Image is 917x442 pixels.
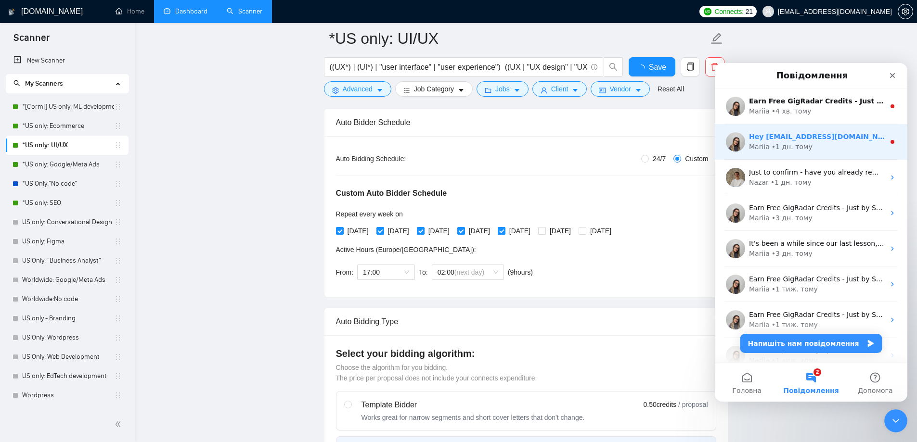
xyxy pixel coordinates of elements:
img: Profile image for Mariia [11,212,30,231]
span: To: [419,268,428,276]
img: logo [8,4,15,20]
a: *[Corml] US only: ML development [22,97,114,116]
span: [DATE] [505,226,534,236]
button: copy [681,57,700,76]
div: • 1 тиж. тому [57,257,103,267]
span: Client [551,84,568,94]
span: Головна [17,324,47,331]
span: / proposal [678,400,708,409]
span: ( 9 hours) [508,268,533,276]
button: setting [898,4,913,19]
button: Напишіть нам повідомлення [26,271,168,290]
span: holder [114,372,122,380]
img: Profile image for Mariia [11,283,30,302]
a: *US only: SEO [22,193,114,213]
li: Ed Tech [6,405,129,424]
span: Just to confirm - have you already removed the old US BM with the email [EMAIL_ADDRESS][DOMAIN_NA... [34,105,404,113]
button: settingAdvancedcaret-down [324,81,391,97]
span: Допомога [143,324,178,331]
span: Active Hours ( Europe/[GEOGRAPHIC_DATA] ): [336,246,476,253]
span: holder [114,315,122,322]
span: search [604,63,622,71]
span: Job Category [414,84,454,94]
div: Template Bidder [362,399,585,411]
div: • 3 дн. тому [57,150,98,160]
button: folderJobscaret-down [477,81,529,97]
span: caret-down [514,87,520,94]
button: barsJob Categorycaret-down [395,81,473,97]
span: double-left [115,419,124,429]
li: *[Corml] US only: ML development [6,97,129,116]
li: *US only: SEO [6,193,129,213]
span: 02:00 [438,265,498,279]
span: holder [114,103,122,111]
li: Worldwide: Google/Meta Ads [6,270,129,290]
button: search [604,57,623,76]
a: setting [898,8,913,15]
span: [DATE] [586,226,615,236]
div: • 1 тиж. тому [57,292,103,303]
span: 21 [746,6,753,17]
span: holder [114,122,122,130]
button: idcardVendorcaret-down [591,81,649,97]
a: Wordpress [22,386,114,405]
a: dashboardDashboard [164,7,207,15]
li: *US only: UI/UX [6,136,129,155]
span: copy [681,63,699,71]
span: From: [336,268,354,276]
a: *US only: Ecommerce [22,116,114,136]
span: holder [114,238,122,245]
span: Advanced [343,84,373,94]
span: Scanner [6,31,57,51]
a: US Only: "Business Analyst" [22,251,114,270]
a: Reset All [658,84,684,94]
span: holder [114,276,122,284]
a: homeHome [116,7,144,15]
span: Custom [681,153,712,164]
span: idcard [599,87,606,94]
span: folder [485,87,491,94]
input: Scanner name... [329,26,709,51]
div: Mariia [34,292,55,303]
span: Choose the algorithm for you bidding. The price per proposal does not include your connects expen... [336,364,537,382]
span: user [765,8,772,15]
li: US Only: Web Development [6,347,129,366]
img: Profile image for Mariia [11,140,30,160]
li: Worldwide:No code [6,290,129,309]
li: US only: Figma [6,232,129,251]
span: holder [114,180,122,188]
span: [DATE] [546,226,575,236]
div: • 1 тиж. тому [57,221,103,231]
a: US only - Branding [22,309,114,328]
a: New Scanner [13,51,121,70]
span: holder [114,295,122,303]
span: caret-down [376,87,383,94]
span: My Scanners [13,79,63,88]
span: setting [332,87,339,94]
div: Auto Bidding Schedule: [336,153,463,164]
li: US only: Conversational Design [6,213,129,232]
span: holder [114,257,122,265]
div: Mariia [34,186,55,196]
img: Profile image for Mariia [11,247,30,266]
span: caret-down [572,87,579,94]
li: US only: EdTech development [6,366,129,386]
a: searchScanner [227,7,262,15]
input: Search Freelance Jobs... [330,61,587,73]
li: US only - Branding [6,309,129,328]
a: US only: EdTech development [22,366,114,386]
a: *US only: Google/Meta Ads [22,155,114,174]
div: • 3 дн. тому [57,186,98,196]
span: loading [637,64,649,72]
button: Save [629,57,675,76]
span: Repeat every week on [336,210,403,218]
span: My Scanners [25,79,63,88]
